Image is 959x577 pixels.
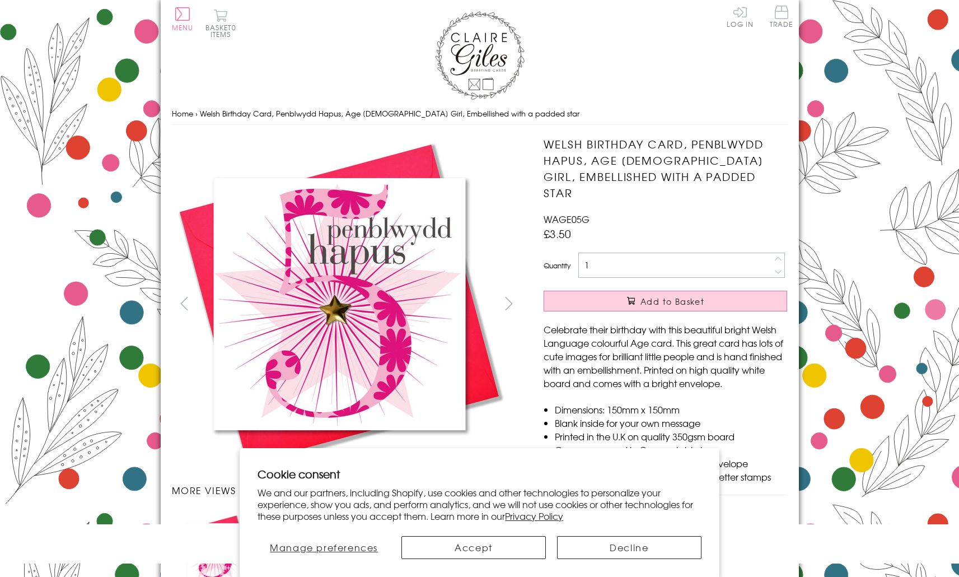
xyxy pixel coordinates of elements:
span: £3.50 [544,226,571,241]
a: Home [172,108,193,119]
li: Dimensions: 150mm x 150mm [555,403,787,416]
h2: Cookie consent [258,466,701,482]
button: Basket0 items [205,9,236,38]
img: Welsh Birthday Card, Penblwydd Hapus, Age 5 Girl, Embellished with a padded star [172,136,508,472]
span: Menu [172,22,194,32]
li: Blank inside for your own message [555,416,787,430]
button: Menu [172,7,194,31]
span: Trade [770,6,793,27]
span: › [195,108,198,119]
p: We and our partners, including Shopify, use cookies and other technologies to personalize your ex... [258,487,701,522]
button: Accept [401,536,546,559]
span: WAGE05G [544,212,590,226]
h3: More views [172,483,522,497]
span: Manage preferences [270,541,378,554]
button: prev [172,291,197,316]
h1: Welsh Birthday Card, Penblwydd Hapus, Age [DEMOGRAPHIC_DATA] Girl, Embellished with a padded star [544,136,787,201]
span: Add to Basket [640,296,704,307]
label: Quantity [544,260,570,271]
nav: breadcrumbs [172,103,788,125]
a: Privacy Policy [505,509,563,523]
button: next [496,291,521,316]
button: Decline [557,536,701,559]
a: Log In [727,6,754,27]
button: Manage preferences [258,536,390,559]
li: Printed in the U.K on quality 350gsm board [555,430,787,443]
p: Celebrate their birthday with this beautiful bright Welsh Language colourful Age card. This great... [544,323,787,390]
a: Trade [770,6,793,30]
li: Comes wrapped in Compostable bag [555,443,787,457]
span: Welsh Birthday Card, Penblwydd Hapus, Age [DEMOGRAPHIC_DATA] Girl, Embellished with a padded star [200,108,579,119]
button: Add to Basket [544,291,787,311]
span: 0 items [210,22,236,39]
img: Claire Giles Greetings Cards [435,11,525,100]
